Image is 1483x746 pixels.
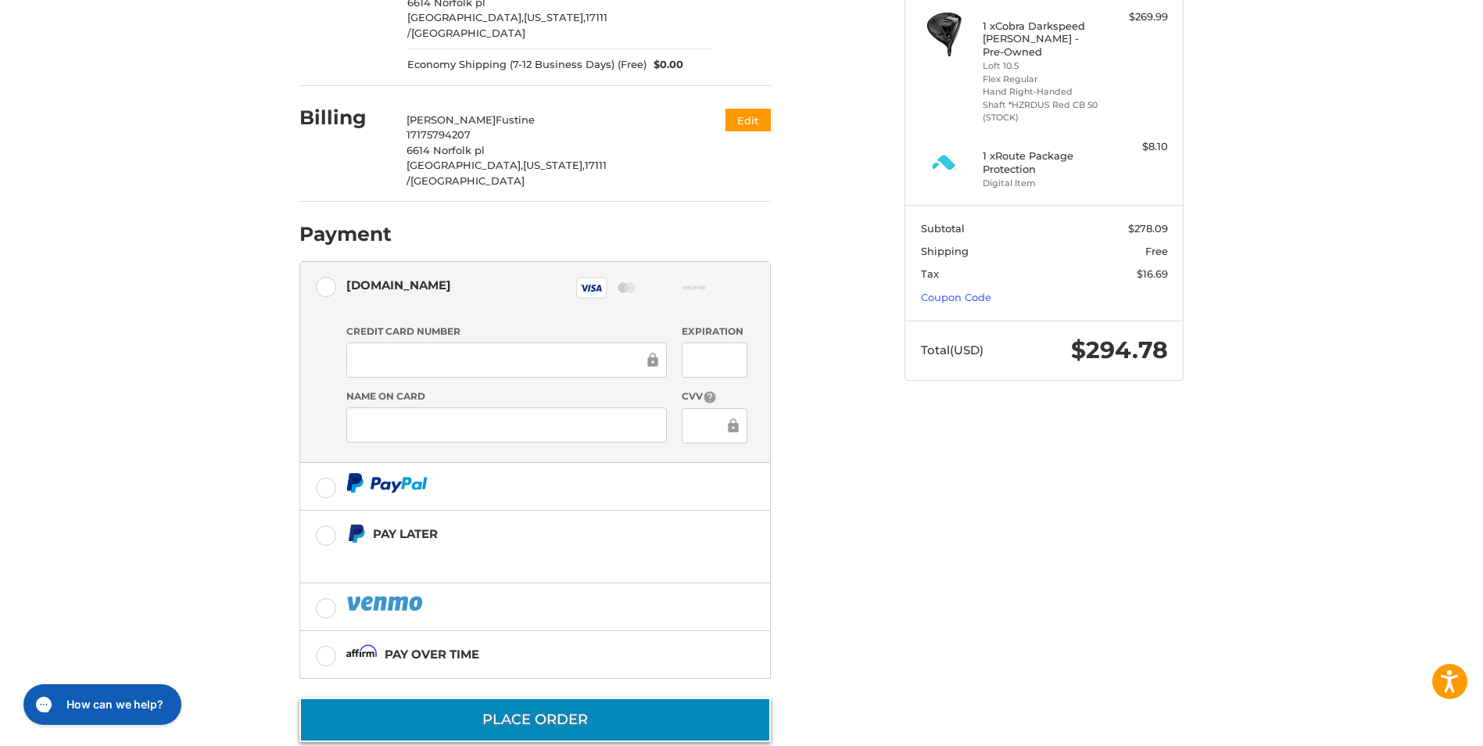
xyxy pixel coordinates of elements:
[921,343,983,357] span: Total (USD)
[407,159,523,171] span: [GEOGRAPHIC_DATA],
[16,679,186,730] iframe: Gorgias live chat messenger
[1137,267,1168,280] span: $16.69
[410,174,525,187] span: [GEOGRAPHIC_DATA]
[346,594,426,613] img: PayPal icon
[983,20,1102,58] h4: 1 x Cobra Darkspeed [PERSON_NAME] - Pre-Owned
[983,149,1102,175] h4: 1 x Route Package Protection
[407,11,607,39] span: 17111 /
[1106,9,1168,25] div: $269.99
[524,11,586,23] span: [US_STATE],
[373,521,672,547] div: Pay Later
[921,267,939,280] span: Tax
[725,109,771,131] button: Edit
[346,389,667,403] label: Name on Card
[647,57,684,73] span: $0.00
[983,73,1102,86] li: Flex Regular
[407,113,496,126] span: [PERSON_NAME]
[983,59,1102,73] li: Loft 10.5
[1145,245,1168,257] span: Free
[682,389,747,404] label: CVV
[983,99,1102,124] li: Shaft *HZRDUS Red CB 50 (STOCK)
[496,113,535,126] span: Fustine
[346,550,673,564] iframe: PayPal Message 1
[407,11,524,23] span: [GEOGRAPHIC_DATA],
[385,641,479,667] div: Pay over time
[523,159,585,171] span: [US_STATE],
[1128,222,1168,235] span: $278.09
[299,106,391,130] h2: Billing
[921,222,965,235] span: Subtotal
[346,272,451,298] div: [DOMAIN_NAME]
[407,159,607,187] span: 17111 /
[921,245,969,257] span: Shipping
[407,57,647,73] span: Economy Shipping (7-12 Business Days) (Free)
[983,85,1102,99] li: Hand Right-Handed
[346,644,378,664] img: Affirm icon
[407,128,471,141] span: 17175794207
[299,698,771,742] button: Place Order
[921,291,991,303] a: Coupon Code
[346,325,667,339] label: Credit Card Number
[299,222,392,246] h2: Payment
[346,524,366,543] img: Pay Later icon
[407,144,485,156] span: 6614 Norfolk pl
[682,325,747,339] label: Expiration
[1106,139,1168,155] div: $8.10
[983,177,1102,190] li: Digital Item
[1071,335,1168,364] span: $294.78
[411,27,525,39] span: [GEOGRAPHIC_DATA]
[346,473,428,493] img: PayPal icon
